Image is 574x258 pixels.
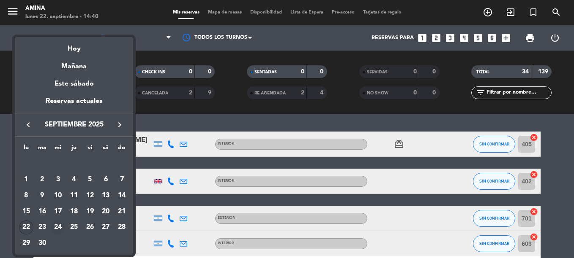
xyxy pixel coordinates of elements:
td: 20 de septiembre de 2025 [98,204,114,220]
div: 6 [98,172,113,187]
div: 28 [115,220,129,235]
div: 17 [51,204,65,219]
td: 5 de septiembre de 2025 [82,172,98,188]
th: domingo [114,143,130,156]
td: 27 de septiembre de 2025 [98,220,114,236]
div: 8 [19,188,33,203]
div: 14 [115,188,129,203]
th: viernes [82,143,98,156]
div: 5 [83,172,97,187]
div: Hoy [15,37,133,54]
td: 15 de septiembre de 2025 [18,204,34,220]
div: Este sábado [15,72,133,96]
td: 19 de septiembre de 2025 [82,204,98,220]
div: 30 [35,236,49,250]
div: 4 [67,172,81,187]
td: 16 de septiembre de 2025 [34,204,50,220]
td: SEP. [18,156,130,172]
div: 25 [67,220,81,235]
div: 9 [35,188,49,203]
td: 8 de septiembre de 2025 [18,188,34,204]
td: 6 de septiembre de 2025 [98,172,114,188]
div: 3 [51,172,65,187]
div: 24 [51,220,65,235]
div: 27 [98,220,113,235]
div: 23 [35,220,49,235]
button: keyboard_arrow_right [112,119,127,130]
div: 15 [19,204,33,219]
td: 22 de septiembre de 2025 [18,220,34,236]
th: jueves [66,143,82,156]
td: 24 de septiembre de 2025 [50,220,66,236]
td: 10 de septiembre de 2025 [50,188,66,204]
div: 29 [19,236,33,250]
div: 22 [19,220,33,235]
th: martes [34,143,50,156]
td: 28 de septiembre de 2025 [114,220,130,236]
td: 14 de septiembre de 2025 [114,188,130,204]
th: sábado [98,143,114,156]
td: 1 de septiembre de 2025 [18,172,34,188]
td: 13 de septiembre de 2025 [98,188,114,204]
i: keyboard_arrow_left [23,120,33,130]
button: keyboard_arrow_left [21,119,36,130]
td: 11 de septiembre de 2025 [66,188,82,204]
td: 30 de septiembre de 2025 [34,235,50,251]
div: 10 [51,188,65,203]
div: 12 [83,188,97,203]
td: 17 de septiembre de 2025 [50,204,66,220]
th: miércoles [50,143,66,156]
td: 25 de septiembre de 2025 [66,220,82,236]
td: 21 de septiembre de 2025 [114,204,130,220]
span: septiembre 2025 [36,119,112,130]
div: 20 [98,204,113,219]
div: 1 [19,172,33,187]
div: 7 [115,172,129,187]
td: 4 de septiembre de 2025 [66,172,82,188]
div: 19 [83,204,97,219]
td: 29 de septiembre de 2025 [18,235,34,251]
div: 21 [115,204,129,219]
div: Reservas actuales [15,96,133,113]
div: 11 [67,188,81,203]
td: 9 de septiembre de 2025 [34,188,50,204]
div: 18 [67,204,81,219]
div: 26 [83,220,97,235]
td: 26 de septiembre de 2025 [82,220,98,236]
div: Mañana [15,55,133,72]
div: 16 [35,204,49,219]
td: 2 de septiembre de 2025 [34,172,50,188]
th: lunes [18,143,34,156]
td: 18 de septiembre de 2025 [66,204,82,220]
td: 23 de septiembre de 2025 [34,220,50,236]
td: 7 de septiembre de 2025 [114,172,130,188]
div: 2 [35,172,49,187]
td: 12 de septiembre de 2025 [82,188,98,204]
div: 13 [98,188,113,203]
i: keyboard_arrow_right [115,120,125,130]
td: 3 de septiembre de 2025 [50,172,66,188]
